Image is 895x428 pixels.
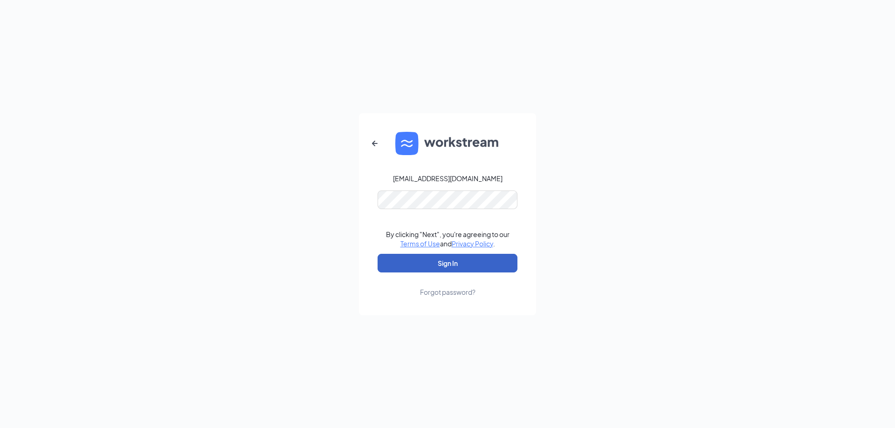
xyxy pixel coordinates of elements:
[369,138,380,149] svg: ArrowLeftNew
[393,174,503,183] div: [EMAIL_ADDRESS][DOMAIN_NAME]
[364,132,386,155] button: ArrowLeftNew
[378,254,517,272] button: Sign In
[452,239,493,248] a: Privacy Policy
[420,287,475,297] div: Forgot password?
[386,230,509,248] div: By clicking "Next", you're agreeing to our and .
[420,272,475,297] a: Forgot password?
[400,239,440,248] a: Terms of Use
[395,132,500,155] img: WS logo and Workstream text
